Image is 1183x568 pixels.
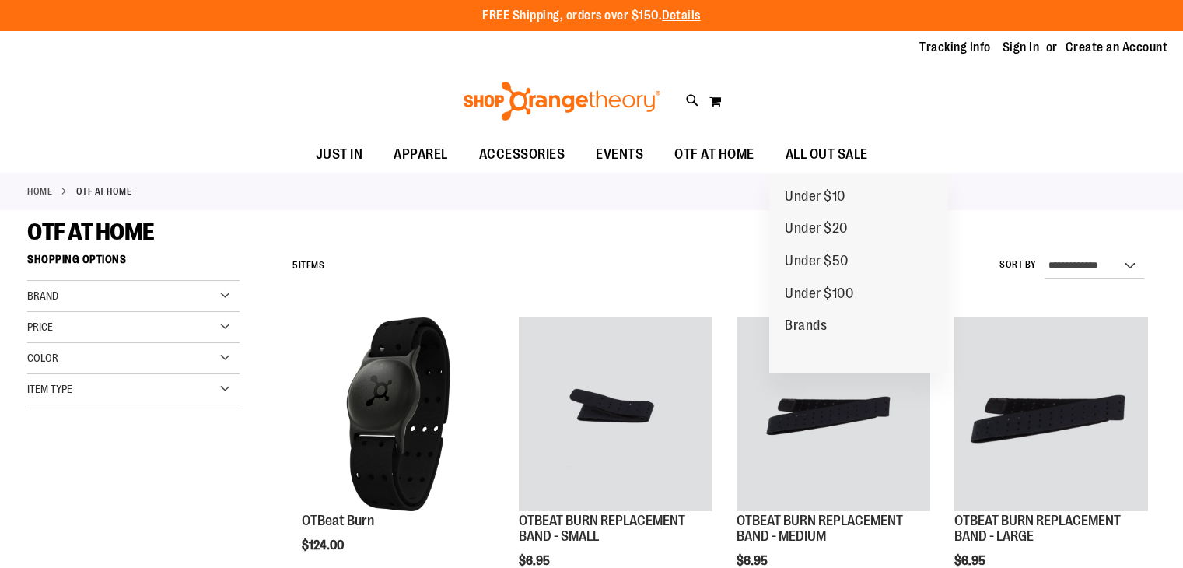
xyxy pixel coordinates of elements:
span: Under $50 [785,253,849,272]
a: OTBEAT BURN REPLACEMENT BAND - LARGE [954,317,1148,514]
span: Brand [27,289,58,302]
span: Color [27,352,58,364]
label: Sort By [999,258,1037,272]
span: Brands [785,317,827,337]
a: Details [662,9,701,23]
span: OTF AT HOME [674,137,754,172]
a: Create an Account [1066,39,1168,56]
a: OTBEAT BURN REPLACEMENT BAND - LARGE [954,513,1121,544]
a: Main view of OTBeat Burn 6.0-C [302,317,495,514]
img: Shop Orangetheory [461,82,663,121]
a: OTBEAT BURN REPLACEMENT BAND - MEDIUM [737,513,903,544]
span: Price [27,321,53,333]
img: Main view of OTBeat Burn 6.0-C [302,317,495,511]
a: Tracking Info [919,39,991,56]
span: Under $20 [785,220,848,240]
span: $6.95 [954,554,988,568]
p: FREE Shipping, orders over $150. [482,7,701,25]
span: Under $10 [785,188,845,208]
a: OTBEAT BURN REPLACEMENT BAND - SMALL [519,513,685,544]
span: 5 [292,260,299,271]
span: JUST IN [316,137,363,172]
span: Under $100 [785,286,853,305]
img: OTBEAT BURN REPLACEMENT BAND - MEDIUM [737,317,930,511]
span: ACCESSORIES [479,137,565,172]
strong: Shopping Options [27,246,240,281]
span: $6.95 [737,554,770,568]
a: OTBEAT BURN REPLACEMENT BAND - SMALL [519,317,712,514]
span: Item Type [27,383,72,395]
strong: OTF AT HOME [76,184,132,198]
a: Sign In [1003,39,1040,56]
a: Home [27,184,52,198]
span: $124.00 [302,538,346,552]
span: OTF AT HOME [27,219,155,245]
span: EVENTS [596,137,643,172]
img: OTBEAT BURN REPLACEMENT BAND - SMALL [519,317,712,511]
a: OTBeat Burn [302,513,374,528]
span: ALL OUT SALE [786,137,868,172]
img: OTBEAT BURN REPLACEMENT BAND - LARGE [954,317,1148,511]
h2: Items [292,254,324,278]
span: APPAREL [394,137,448,172]
span: $6.95 [519,554,552,568]
a: OTBEAT BURN REPLACEMENT BAND - MEDIUM [737,317,930,514]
